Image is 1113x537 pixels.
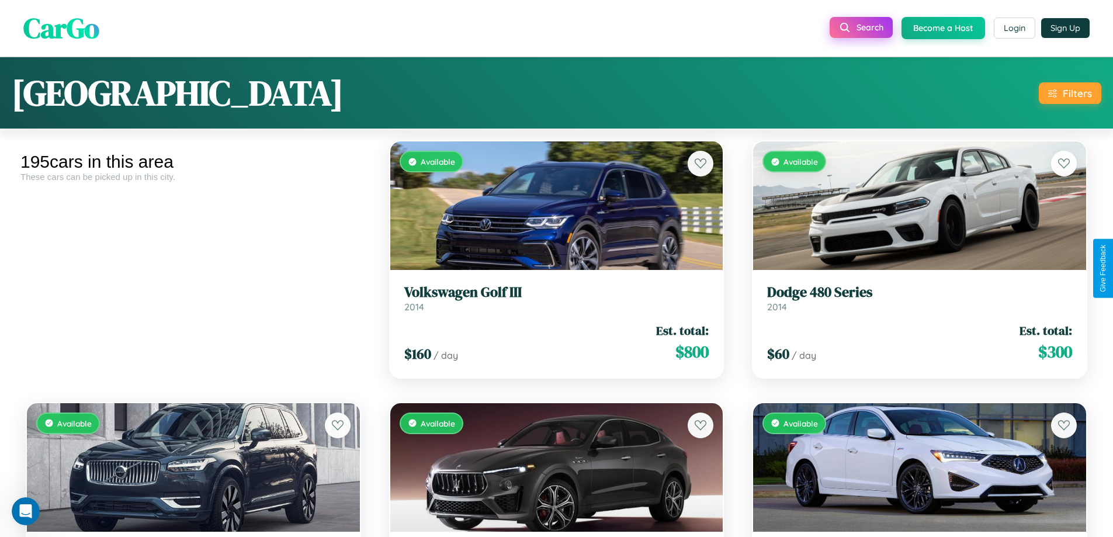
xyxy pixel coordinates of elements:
[404,344,431,363] span: $ 160
[792,349,816,361] span: / day
[12,497,40,525] iframe: Intercom live chat
[20,152,366,172] div: 195 cars in this area
[434,349,458,361] span: / day
[656,322,709,339] span: Est. total:
[1063,87,1092,99] div: Filters
[1041,18,1090,38] button: Sign Up
[421,418,455,428] span: Available
[767,284,1072,301] h3: Dodge 480 Series
[830,17,893,38] button: Search
[20,172,366,182] div: These cars can be picked up in this city.
[1099,245,1107,292] div: Give Feedback
[994,18,1035,39] button: Login
[404,284,709,313] a: Volkswagen Golf III2014
[767,344,789,363] span: $ 60
[767,284,1072,313] a: Dodge 480 Series2014
[902,17,985,39] button: Become a Host
[404,284,709,301] h3: Volkswagen Golf III
[404,301,424,313] span: 2014
[1039,82,1101,104] button: Filters
[675,340,709,363] span: $ 800
[767,301,787,313] span: 2014
[783,157,818,167] span: Available
[1038,340,1072,363] span: $ 300
[421,157,455,167] span: Available
[12,69,344,117] h1: [GEOGRAPHIC_DATA]
[23,9,99,47] span: CarGo
[57,418,92,428] span: Available
[1020,322,1072,339] span: Est. total:
[857,22,883,33] span: Search
[783,418,818,428] span: Available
